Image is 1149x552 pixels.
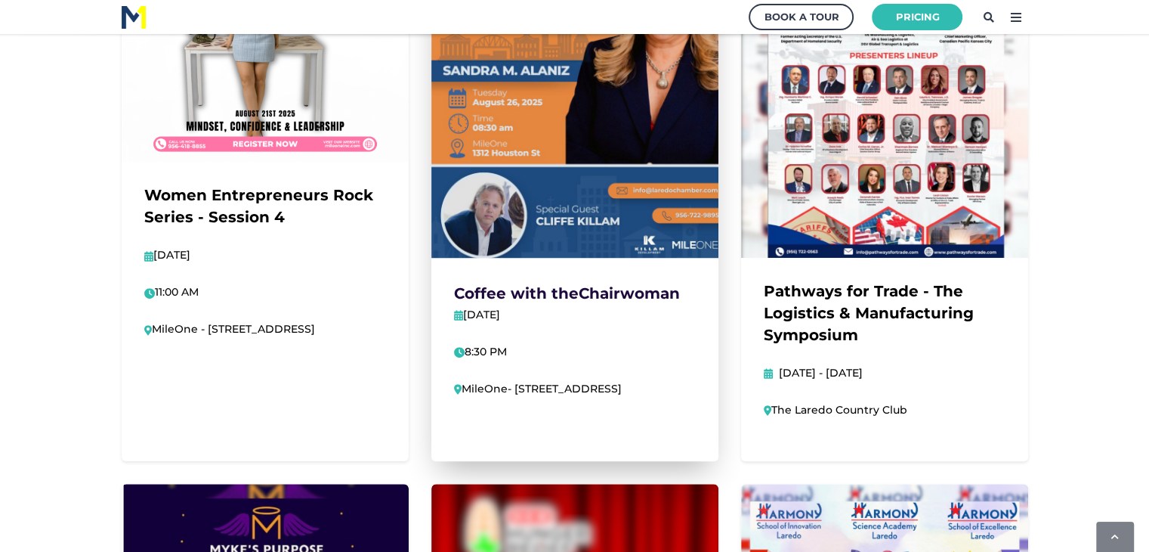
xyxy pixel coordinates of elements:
[872,4,962,30] a: Pricing
[463,308,500,321] span: [DATE]
[579,284,680,302] strong: Chairwoman
[454,284,579,302] span: Coffee with the
[749,4,854,30] a: Book a Tour
[764,8,839,26] div: Book a Tour
[454,345,507,358] span: 8:30 PM
[122,6,146,29] img: M1 Logo - Blue Letters - for Light Backgrounds-2
[454,382,622,395] span: MileOne- [STREET_ADDRESS]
